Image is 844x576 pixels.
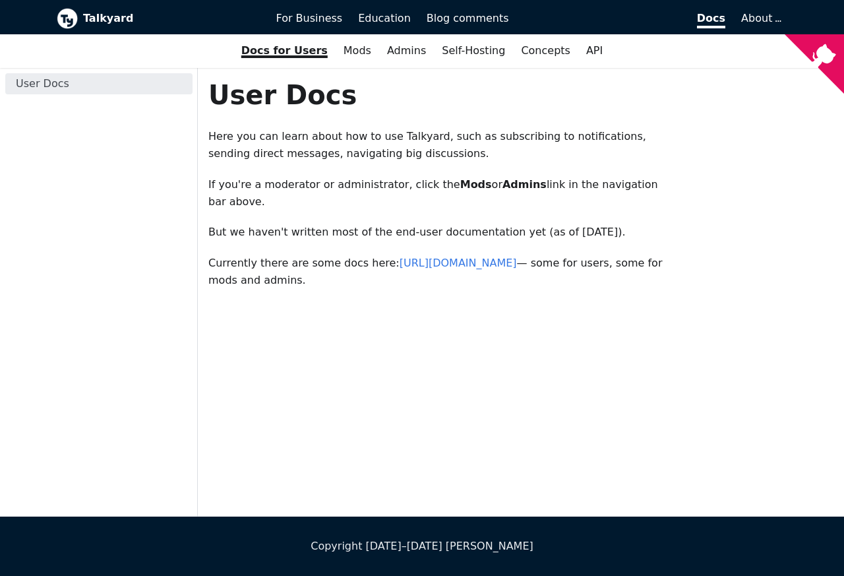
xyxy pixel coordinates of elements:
a: Self-Hosting [434,40,513,62]
a: Education [350,7,419,30]
b: Talkyard [83,10,258,27]
span: Docs [697,12,725,28]
a: For Business [268,7,351,30]
p: Here you can learn about how to use Talkyard, such as subscribing to notifications, sending direc... [208,128,672,163]
a: API [578,40,611,62]
strong: Mods [460,178,492,191]
p: But we haven't written most of the end-user documentation yet (as of [DATE]). [208,224,672,241]
h1: User Docs [208,79,672,112]
a: User Docs [5,73,193,94]
a: Blog comments [419,7,517,30]
img: Talkyard logo [57,8,78,29]
p: If you're a moderator or administrator, click the or link in the navigation bar above. [208,176,672,211]
a: Docs [517,7,734,30]
span: Education [358,12,411,24]
span: For Business [276,12,343,24]
p: Currently there are some docs here: — some for users, some for mods and admins. [208,255,672,290]
span: Blog comments [427,12,509,24]
div: Copyright [DATE]–[DATE] [PERSON_NAME] [57,538,787,555]
a: Docs for Users [233,40,336,62]
a: Admins [379,40,434,62]
strong: Admins [502,178,547,191]
a: Mods [336,40,379,62]
a: About [741,12,779,24]
a: [URL][DOMAIN_NAME] [400,257,517,269]
a: Talkyard logoTalkyard [57,8,258,29]
a: Concepts [513,40,578,62]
